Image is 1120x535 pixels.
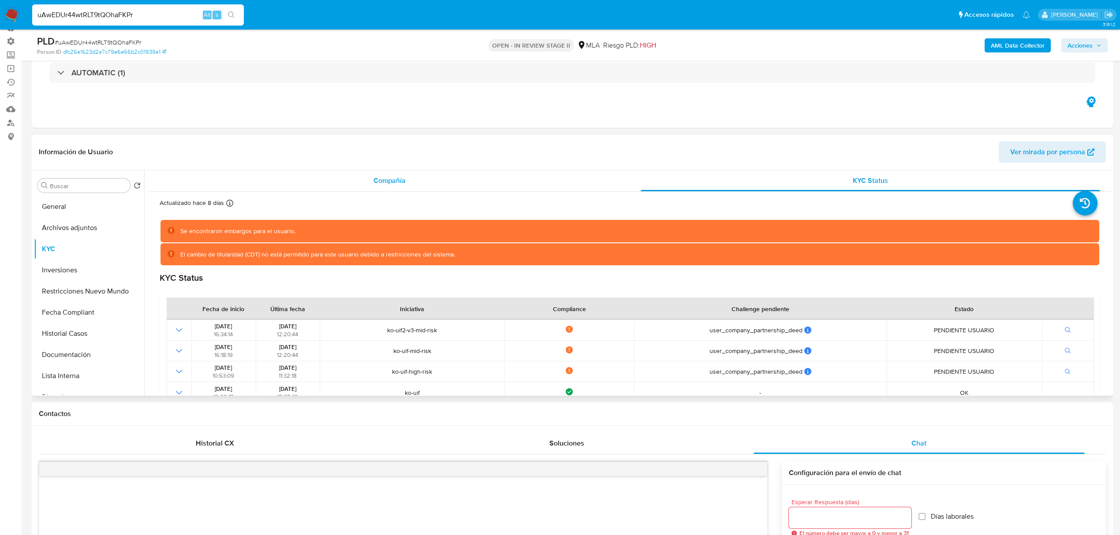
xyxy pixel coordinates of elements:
[999,141,1106,163] button: Ver mirada por persona
[34,217,144,238] button: Archivos adjuntos
[577,41,600,50] div: MLA
[1104,10,1113,19] a: Salir
[34,323,144,344] button: Historial Casos
[160,199,224,207] p: Actualizado hace 8 días
[911,438,926,448] span: Chat
[63,48,166,56] a: dfc26e1623d2e7c79e6e66b2c01939e1
[196,438,234,448] span: Historial CX
[32,9,244,21] input: Buscar usuario o caso...
[39,409,1106,418] h1: Contactos
[985,38,1051,52] button: AML Data Collector
[373,175,406,186] span: Compañía
[49,63,1095,83] div: AUTOMATIC (1)
[39,148,113,156] h1: Información de Usuario
[34,238,144,260] button: KYC
[34,365,144,386] button: Lista Interna
[1068,38,1093,52] span: Acciones
[1023,11,1030,19] a: Notificaciones
[603,41,656,50] span: Riesgo PLD:
[37,34,55,48] b: PLD
[34,196,144,217] button: General
[789,468,1099,477] h3: Configuración para el envío de chat
[1010,141,1085,163] span: Ver mirada por persona
[1051,11,1101,19] p: andres.vilosio@mercadolibre.com
[549,438,584,448] span: Soluciones
[791,499,914,505] span: Esperar Respuesta (días)
[34,281,144,302] button: Restricciones Nuevo Mundo
[71,68,125,78] h3: AUTOMATIC (1)
[37,48,61,56] b: Person ID
[640,40,656,50] span: HIGH
[789,512,911,524] input: days_to_wait
[918,513,926,520] input: Días laborales
[964,10,1014,19] span: Accesos rápidos
[34,260,144,281] button: Inversiones
[41,182,48,189] button: Buscar
[34,302,144,323] button: Fecha Compliant
[489,39,574,52] p: OPEN - IN REVIEW STAGE II
[134,182,141,192] button: Volver al orden por defecto
[204,11,211,19] span: Alt
[1103,21,1116,28] span: 3.161.2
[34,344,144,365] button: Documentación
[50,182,127,190] input: Buscar
[216,11,218,19] span: s
[1061,38,1108,52] button: Acciones
[222,9,240,21] button: search-icon
[34,386,144,408] button: Direcciones
[931,512,974,521] span: Días laborales
[991,38,1045,52] b: AML Data Collector
[853,175,888,186] span: KYC Status
[55,38,141,47] span: # uAwEDUr44wtRLT9tQOhaFKPr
